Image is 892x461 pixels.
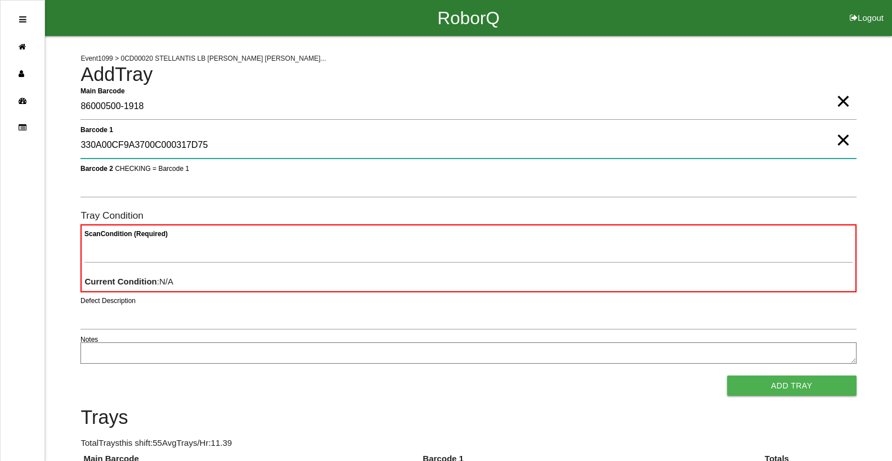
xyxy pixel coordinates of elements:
span: Clear Input [836,79,850,101]
h4: Add Tray [80,64,856,85]
span: : N/A [84,277,173,286]
b: Scan Condition (Required) [84,230,168,238]
b: Main Barcode [80,87,125,94]
b: Barcode 1 [80,125,113,133]
label: Notes [80,335,98,345]
span: Event 1099 > 0CD00020 STELLANTIS LB [PERSON_NAME] [PERSON_NAME]... [80,55,326,62]
h4: Trays [80,407,856,428]
b: Barcode 2 [80,164,113,172]
p: Total Trays this shift: 55 Avg Trays /Hr: 11.39 [80,437,856,450]
span: Clear Input [836,117,850,140]
div: Open [19,6,26,33]
label: Defect Description [80,296,136,306]
h6: Tray Condition [80,210,856,221]
input: Required [80,94,856,120]
b: Current Condition [84,277,156,286]
button: Add Tray [727,376,857,396]
span: CHECKING = Barcode 1 [115,164,190,172]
